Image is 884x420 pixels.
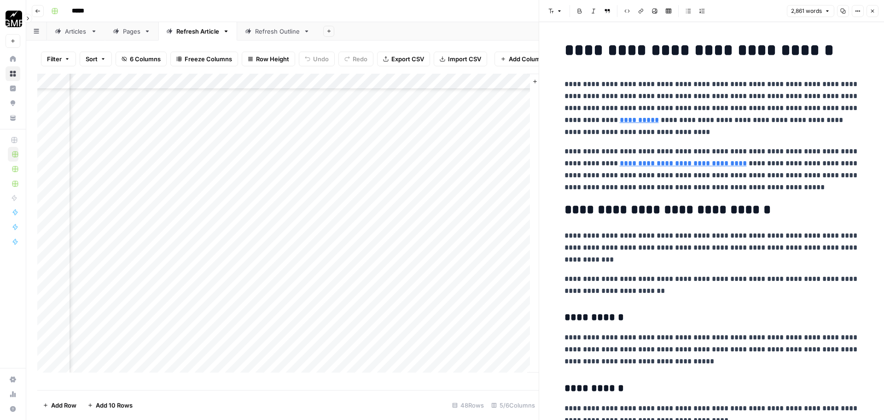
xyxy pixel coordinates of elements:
[448,54,481,64] span: Import CSV
[313,54,329,64] span: Undo
[6,81,20,96] a: Insights
[6,387,20,402] a: Usage
[377,52,430,66] button: Export CSV
[51,401,76,410] span: Add Row
[299,52,335,66] button: Undo
[434,52,487,66] button: Import CSV
[787,5,834,17] button: 2,861 words
[82,398,138,413] button: Add 10 Rows
[6,7,20,30] button: Workspace: Growth Marketing Pro
[105,22,158,41] a: Pages
[176,27,219,36] div: Refresh Article
[6,52,20,66] a: Home
[47,54,62,64] span: Filter
[6,96,20,111] a: Opportunities
[116,52,167,66] button: 6 Columns
[80,52,112,66] button: Sort
[41,52,76,66] button: Filter
[494,52,550,66] button: Add Column
[338,52,373,66] button: Redo
[123,27,140,36] div: Pages
[6,402,20,416] button: Help + Support
[86,54,98,64] span: Sort
[256,54,289,64] span: Row Height
[488,398,539,413] div: 5/6 Columns
[170,52,238,66] button: Freeze Columns
[6,372,20,387] a: Settings
[448,398,488,413] div: 48 Rows
[237,22,318,41] a: Refresh Outline
[353,54,367,64] span: Redo
[158,22,237,41] a: Refresh Article
[37,398,82,413] button: Add Row
[6,66,20,81] a: Browse
[509,54,544,64] span: Add Column
[47,22,105,41] a: Articles
[6,111,20,125] a: Your Data
[185,54,232,64] span: Freeze Columns
[391,54,424,64] span: Export CSV
[255,27,300,36] div: Refresh Outline
[6,11,22,27] img: Growth Marketing Pro Logo
[242,52,295,66] button: Row Height
[65,27,87,36] div: Articles
[130,54,161,64] span: 6 Columns
[791,7,822,15] span: 2,861 words
[96,401,133,410] span: Add 10 Rows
